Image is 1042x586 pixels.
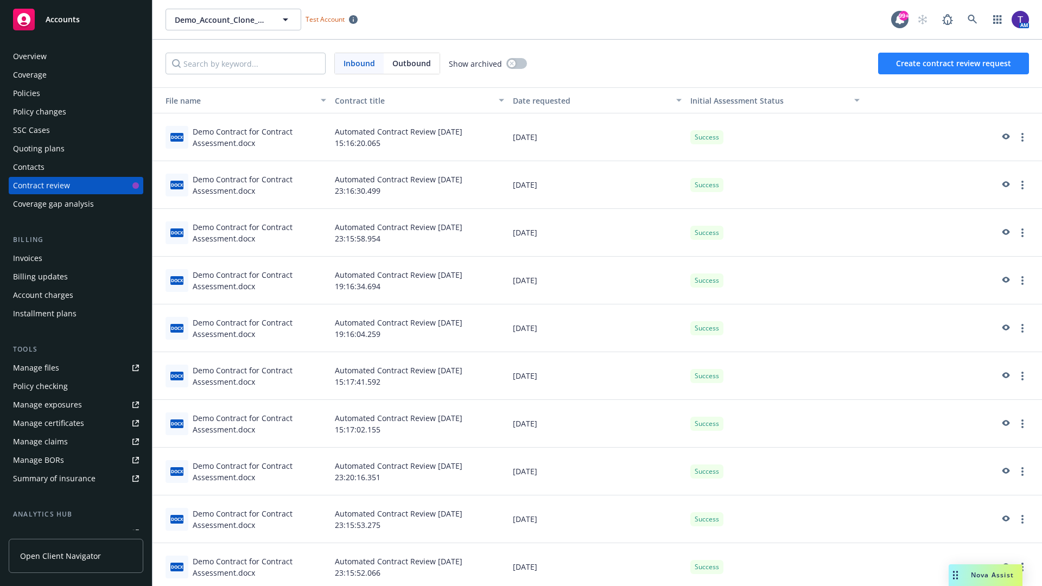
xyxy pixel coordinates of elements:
[937,9,958,30] a: Report a Bug
[170,228,183,237] span: docx
[13,158,45,176] div: Contacts
[9,4,143,35] a: Accounts
[193,412,326,435] div: Demo Contract for Contract Assessment.docx
[46,15,80,24] span: Accounts
[999,513,1012,526] a: preview
[170,276,183,284] span: docx
[170,467,183,475] span: docx
[999,274,1012,287] a: preview
[9,48,143,65] a: Overview
[13,378,68,395] div: Policy checking
[9,103,143,120] a: Policy changes
[1016,370,1029,383] a: more
[1012,11,1029,28] img: photo
[13,48,47,65] div: Overview
[999,131,1012,144] a: preview
[962,9,983,30] a: Search
[971,570,1014,579] span: Nova Assist
[166,9,301,30] button: Demo_Account_Clone_QA_CR_Tests_Demo
[13,470,96,487] div: Summary of insurance
[695,514,719,524] span: Success
[949,564,1022,586] button: Nova Assist
[9,85,143,102] a: Policies
[695,419,719,429] span: Success
[170,515,183,523] span: docx
[13,286,73,304] div: Account charges
[449,58,502,69] span: Show archived
[896,58,1011,68] span: Create contract review request
[335,53,384,74] span: Inbound
[13,524,103,542] div: Loss summary generator
[13,66,47,84] div: Coverage
[13,415,84,432] div: Manage certificates
[9,378,143,395] a: Policy checking
[509,400,687,448] div: [DATE]
[193,269,326,292] div: Demo Contract for Contract Assessment.docx
[912,9,933,30] a: Start snowing
[695,562,719,572] span: Success
[509,352,687,400] div: [DATE]
[170,419,183,428] span: docx
[170,133,183,141] span: docx
[193,221,326,244] div: Demo Contract for Contract Assessment.docx
[166,53,326,74] input: Search by keyword...
[13,140,65,157] div: Quoting plans
[1016,131,1029,144] a: more
[9,122,143,139] a: SSC Cases
[331,87,509,113] button: Contract title
[193,126,326,149] div: Demo Contract for Contract Assessment.docx
[331,400,509,448] div: Automated Contract Review [DATE] 15:17:02.155
[999,370,1012,383] a: preview
[878,53,1029,74] button: Create contract review request
[331,352,509,400] div: Automated Contract Review [DATE] 15:17:41.592
[193,365,326,387] div: Demo Contract for Contract Assessment.docx
[9,177,143,194] a: Contract review
[331,209,509,257] div: Automated Contract Review [DATE] 23:15:58.954
[695,276,719,285] span: Success
[9,396,143,413] span: Manage exposures
[331,304,509,352] div: Automated Contract Review [DATE] 19:16:04.259
[344,58,375,69] span: Inbound
[509,209,687,257] div: [DATE]
[306,15,345,24] span: Test Account
[509,113,687,161] div: [DATE]
[9,509,143,520] div: Analytics hub
[1016,560,1029,574] a: more
[157,95,314,106] div: Toggle SortBy
[509,448,687,495] div: [DATE]
[193,317,326,340] div: Demo Contract for Contract Assessment.docx
[331,448,509,495] div: Automated Contract Review [DATE] 23:20:16.351
[695,467,719,476] span: Success
[331,257,509,304] div: Automated Contract Review [DATE] 19:16:34.694
[13,396,82,413] div: Manage exposures
[193,174,326,196] div: Demo Contract for Contract Assessment.docx
[9,268,143,285] a: Billing updates
[13,433,68,450] div: Manage claims
[9,433,143,450] a: Manage claims
[9,451,143,469] a: Manage BORs
[13,250,42,267] div: Invoices
[1016,179,1029,192] a: more
[170,563,183,571] span: docx
[331,113,509,161] div: Automated Contract Review [DATE] 15:16:20.065
[9,415,143,432] a: Manage certificates
[999,465,1012,478] a: preview
[157,95,314,106] div: File name
[695,323,719,333] span: Success
[690,95,784,106] span: Initial Assessment Status
[331,161,509,209] div: Automated Contract Review [DATE] 23:16:30.499
[13,85,40,102] div: Policies
[335,95,492,106] div: Contract title
[690,95,848,106] div: Toggle SortBy
[13,195,94,213] div: Coverage gap analysis
[509,257,687,304] div: [DATE]
[987,9,1008,30] a: Switch app
[384,53,440,74] span: Outbound
[1016,465,1029,478] a: more
[999,417,1012,430] a: preview
[9,66,143,84] a: Coverage
[193,460,326,483] div: Demo Contract for Contract Assessment.docx
[695,371,719,381] span: Success
[9,195,143,213] a: Coverage gap analysis
[509,161,687,209] div: [DATE]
